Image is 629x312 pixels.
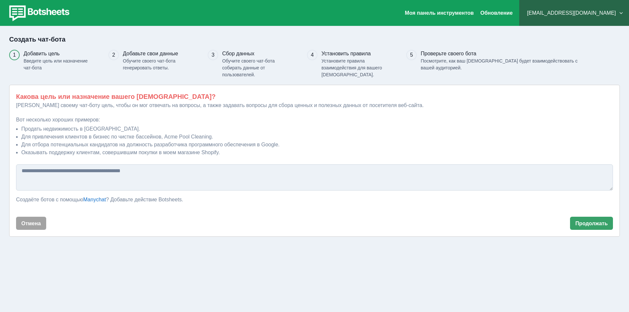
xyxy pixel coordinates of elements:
font: 1 [13,52,16,58]
font: Оказывать поддержку клиентам, совершившим покупки в моем магазине Shopify. [21,150,220,155]
font: Добавьте свои данные [123,51,178,56]
font: Добавить цель [24,51,60,56]
img: botsheets-logo.png [5,4,71,22]
font: Установите правила взаимодействия для вашего [DEMOGRAPHIC_DATA]. [321,58,382,77]
button: [EMAIL_ADDRESS][DOMAIN_NAME] [524,7,624,20]
a: Manychat [83,197,106,202]
font: Какова цель или назначение вашего [DEMOGRAPHIC_DATA]? [16,93,216,100]
font: Для отбора потенциальных кандидатов на должность разработчика программного обеспечения в Google. [21,142,280,147]
div: Прогресс [9,50,620,78]
font: Обучите своего чат-бота собирать данные от пользователей. [222,58,275,77]
font: Продать недвижимость в [GEOGRAPHIC_DATA]. [21,126,140,132]
font: 4 [311,52,314,58]
font: [PERSON_NAME] своему чат-боту цель, чтобы он мог отвечать на вопросы, а также задавать вопросы дл... [16,102,424,108]
font: Создаёте ботов с помощью [16,197,83,202]
font: Посмотрите, как ваш [DEMOGRAPHIC_DATA] будет взаимодействовать с вашей аудиторией. [421,58,578,70]
font: 5 [410,52,413,58]
font: 3 [212,52,215,58]
font: Проверьте своего бота [421,51,476,56]
font: Обновление [480,10,513,16]
font: Создать чат-бота [9,36,66,43]
button: Продолжать [570,217,613,230]
font: Вот несколько хороших примеров: [16,117,100,122]
font: Сбор данных [222,51,254,56]
font: 2 [112,52,115,58]
font: ? Добавьте действие Botsheets. [106,197,183,202]
font: Установить правила [321,51,371,56]
font: Отмена [21,221,41,226]
font: Для привлечения клиентов в бизнес по чистке бассейнов, Acme Pool Cleaning. [21,134,213,139]
font: Обучите своего чат-бота генерировать ответы. [123,58,175,70]
a: Моя панель инструментов [405,10,474,16]
font: Введите цель или назначение чат-бота [24,58,88,70]
button: Отмена [16,217,46,230]
font: Продолжать [575,221,608,226]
